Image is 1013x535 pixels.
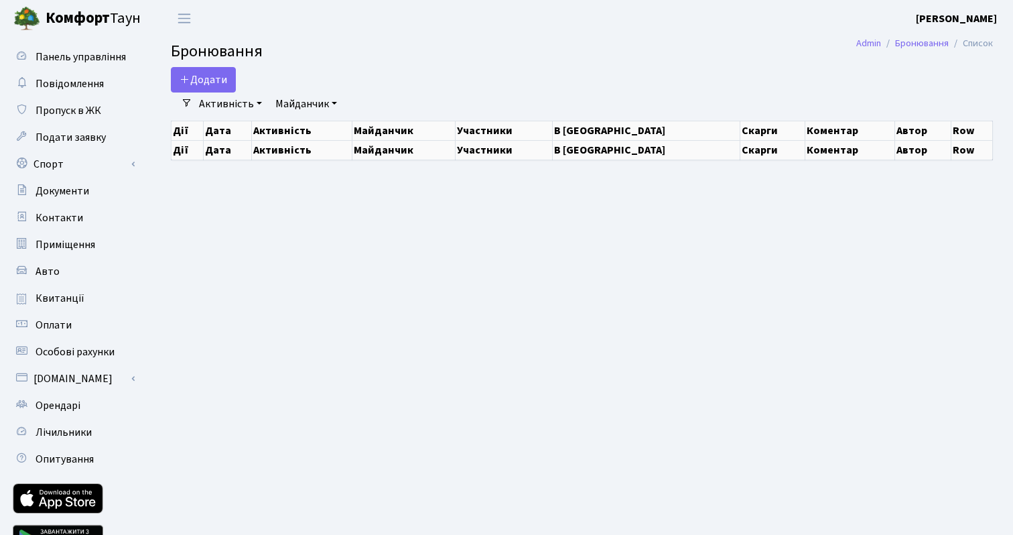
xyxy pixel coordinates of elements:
[7,446,141,473] a: Опитування
[36,237,95,252] span: Приміщення
[916,11,997,26] b: [PERSON_NAME]
[36,318,72,333] span: Оплати
[270,93,342,115] a: Майданчик
[172,140,204,160] th: Дії
[203,140,251,160] th: Дата
[951,140,992,160] th: Row
[456,121,552,140] th: Участники
[895,121,951,140] th: Автор
[167,7,201,29] button: Переключити навігацію
[36,211,83,225] span: Контакти
[171,40,263,63] span: Бронювання
[7,97,141,124] a: Пропуск в ЖК
[36,345,115,359] span: Особові рахунки
[740,140,805,160] th: Скарги
[36,50,126,64] span: Панель управління
[172,121,204,140] th: Дії
[352,140,456,160] th: Майданчик
[7,204,141,231] a: Контакти
[836,29,1013,58] nav: breadcrumb
[740,121,805,140] th: Скарги
[36,398,80,413] span: Орендарі
[36,103,101,118] span: Пропуск в ЖК
[7,70,141,97] a: Повідомлення
[7,231,141,258] a: Приміщення
[171,67,236,93] button: Додати
[251,140,352,160] th: Активність
[552,121,740,140] th: В [GEOGRAPHIC_DATA]
[7,44,141,70] a: Панель управління
[36,76,104,91] span: Повідомлення
[856,36,881,50] a: Admin
[203,121,251,140] th: Дата
[7,312,141,339] a: Оплати
[7,419,141,446] a: Лічильники
[7,258,141,285] a: Авто
[7,365,141,392] a: [DOMAIN_NAME]
[552,140,740,160] th: В [GEOGRAPHIC_DATA]
[805,140,894,160] th: Коментар
[7,285,141,312] a: Квитанції
[456,140,552,160] th: Участники
[352,121,456,140] th: Майданчик
[46,7,110,29] b: Комфорт
[13,5,40,32] img: logo.png
[46,7,141,30] span: Таун
[916,11,997,27] a: [PERSON_NAME]
[7,392,141,419] a: Орендарі
[895,140,951,160] th: Автор
[36,291,84,306] span: Квитанції
[951,121,992,140] th: Row
[36,452,94,467] span: Опитування
[36,184,89,198] span: Документи
[895,36,949,50] a: Бронювання
[7,151,141,178] a: Спорт
[805,121,894,140] th: Коментар
[7,339,141,365] a: Особові рахунки
[194,93,267,115] a: Активність
[36,264,60,279] span: Авто
[36,425,92,440] span: Лічильники
[7,124,141,151] a: Подати заявку
[36,130,106,145] span: Подати заявку
[7,178,141,204] a: Документи
[949,36,993,51] li: Список
[251,121,352,140] th: Активність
